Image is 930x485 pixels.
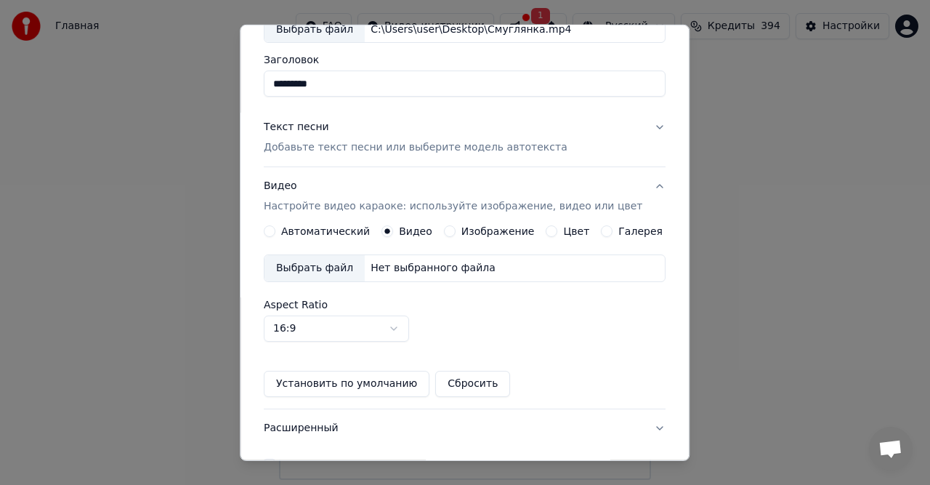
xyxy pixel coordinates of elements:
[264,300,666,310] label: Aspect Ratio
[264,167,666,225] button: ВидеоНастройте видео караоке: используйте изображение, видео или цвет
[264,179,642,214] div: Видео
[264,16,365,42] div: Выбрать файл
[264,255,365,281] div: Выбрать файл
[264,120,329,135] div: Текст песни
[264,108,666,167] button: Текст песниДобавьте текст песни или выберите модель автотекста
[365,261,501,276] div: Нет выбранного файла
[264,371,429,397] button: Установить по умолчанию
[264,225,666,409] div: ВидеоНастройте видео караоке: используйте изображение, видео или цвет
[353,460,589,470] button: Я принимаю
[365,22,577,36] div: C:\Users\user\Desktop\Смуглянка.mp4
[264,140,567,155] p: Добавьте текст песни или выберите модель автотекста
[264,409,666,447] button: Расширенный
[436,371,511,397] button: Сбросить
[281,460,589,470] label: Я принимаю
[461,226,535,236] label: Изображение
[264,55,666,65] label: Заголовок
[281,226,370,236] label: Автоматический
[619,226,663,236] label: Галерея
[399,226,432,236] label: Видео
[264,199,642,214] p: Настройте видео караоке: используйте изображение, видео или цвет
[564,226,590,236] label: Цвет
